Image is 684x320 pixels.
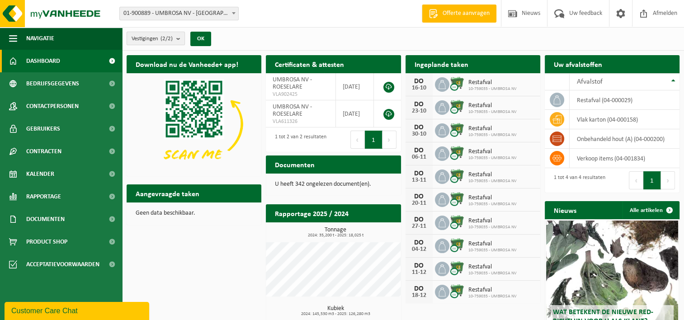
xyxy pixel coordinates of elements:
[26,72,79,95] span: Bedrijfsgegevens
[468,179,517,184] span: 10-759035 - UMBROSA NV
[468,125,517,132] span: Restafval
[449,237,465,253] img: WB-0770-CU
[629,171,643,189] button: Previous
[26,185,61,208] span: Rapportage
[410,200,428,207] div: 20-11
[270,312,401,316] span: 2024: 145,530 m3 - 2025: 126,280 m3
[576,78,602,85] span: Afvalstof
[468,264,517,271] span: Restafval
[449,76,465,91] img: WB-0770-CU
[26,118,60,140] span: Gebruikers
[410,78,428,85] div: DO
[266,55,353,73] h2: Certificaten & attesten
[26,27,54,50] span: Navigatie
[545,201,585,219] h2: Nieuws
[273,76,312,90] span: UMBROSA NV - ROESELARE
[410,85,428,91] div: 16-10
[623,201,679,219] a: Alle artikelen
[266,204,358,222] h2: Rapportage 2025 / 2024
[26,140,61,163] span: Contracten
[468,287,517,294] span: Restafval
[468,132,517,138] span: 10-759035 - UMBROSA NV
[449,191,465,207] img: WB-0770-CU
[410,124,428,131] div: DO
[570,129,679,149] td: onbehandeld hout (A) (04-000200)
[661,171,675,189] button: Next
[422,5,496,23] a: Offerte aanvragen
[410,108,428,114] div: 23-10
[132,32,173,46] span: Vestigingen
[468,148,517,155] span: Restafval
[127,32,185,45] button: Vestigingen(2/2)
[26,50,60,72] span: Dashboard
[449,122,465,137] img: WB-0770-CU
[336,100,374,127] td: [DATE]
[468,102,517,109] span: Restafval
[406,55,477,73] h2: Ingeplande taken
[410,285,428,292] div: DO
[410,147,428,154] div: DO
[5,300,151,320] iframe: chat widget
[136,210,252,216] p: Geen data beschikbaar.
[449,99,465,114] img: WB-0770-CU
[468,79,517,86] span: Restafval
[266,155,324,173] h2: Documenten
[410,292,428,299] div: 18-12
[270,227,401,238] h3: Tonnage
[410,131,428,137] div: 30-10
[410,239,428,246] div: DO
[410,262,428,269] div: DO
[545,55,611,73] h2: Uw afvalstoffen
[365,131,382,149] button: 1
[275,181,392,188] p: U heeft 342 ongelezen document(en).
[350,131,365,149] button: Previous
[26,231,67,253] span: Product Shop
[468,294,517,299] span: 10-759035 - UMBROSA NV
[410,269,428,276] div: 11-12
[382,131,396,149] button: Next
[449,168,465,184] img: WB-0770-CU
[468,86,517,92] span: 10-759035 - UMBROSA NV
[190,32,211,46] button: OK
[410,177,428,184] div: 13-11
[468,248,517,253] span: 10-759035 - UMBROSA NV
[270,233,401,238] span: 2024: 35,200 t - 2025: 18,025 t
[449,283,465,299] img: WB-0770-CU
[410,170,428,177] div: DO
[119,7,239,20] span: 01-900889 - UMBROSA NV - ROESELARE
[26,95,79,118] span: Contactpersonen
[449,214,465,230] img: WB-0770-CU
[270,306,401,316] h3: Kubiek
[26,253,99,276] span: Acceptatievoorwaarden
[273,104,312,118] span: UMBROSA NV - ROESELARE
[468,217,517,225] span: Restafval
[570,110,679,129] td: vlak karton (04-000158)
[468,194,517,202] span: Restafval
[468,155,517,161] span: 10-759035 - UMBROSA NV
[334,222,400,240] a: Bekijk rapportage
[410,101,428,108] div: DO
[468,225,517,230] span: 10-759035 - UMBROSA NV
[120,7,238,20] span: 01-900889 - UMBROSA NV - ROESELARE
[449,260,465,276] img: WB-0770-CU
[643,171,661,189] button: 1
[26,163,54,185] span: Kalender
[410,246,428,253] div: 04-12
[160,36,173,42] count: (2/2)
[273,91,329,98] span: VLA902425
[549,170,605,190] div: 1 tot 4 van 4 resultaten
[410,216,428,223] div: DO
[468,271,517,276] span: 10-759035 - UMBROSA NV
[336,73,374,100] td: [DATE]
[270,130,326,150] div: 1 tot 2 van 2 resultaten
[127,55,247,73] h2: Download nu de Vanheede+ app!
[410,223,428,230] div: 27-11
[410,193,428,200] div: DO
[273,118,329,125] span: VLA611326
[127,73,261,174] img: Download de VHEPlus App
[440,9,492,18] span: Offerte aanvragen
[410,154,428,160] div: 06-11
[468,171,517,179] span: Restafval
[468,240,517,248] span: Restafval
